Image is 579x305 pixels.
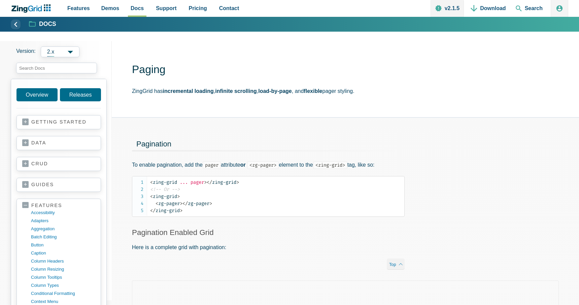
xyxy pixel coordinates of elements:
[163,88,214,94] strong: incremental loading
[180,201,182,206] span: >
[60,88,101,101] a: Releases
[22,181,95,188] a: guides
[31,217,95,225] a: adapters
[22,140,95,146] a: data
[150,208,180,213] span: zing-grid
[16,63,97,73] input: Search Docs
[156,201,180,206] span: zg-pager
[156,4,176,13] span: Support
[16,46,106,57] label: Versions
[16,88,58,101] a: Overview
[132,160,405,169] p: To enable pagination, add the attribute element to the tag, like so:
[258,88,292,94] strong: load-by-page
[156,201,158,206] span: <
[150,194,177,199] span: zing-grid
[39,21,56,27] strong: Docs
[31,257,95,265] a: column headers
[31,249,95,257] a: caption
[182,201,209,206] span: zg-pager
[180,179,188,185] span: ...
[236,179,239,185] span: >
[31,273,95,281] a: column tooltips
[31,233,95,241] a: batch editing
[189,4,207,13] span: Pricing
[150,187,180,192] span: <!-- Or -->
[128,109,401,149] a: Pagination
[191,179,204,185] span: pager
[150,179,153,185] span: <
[180,208,182,213] span: >
[150,194,153,199] span: <
[31,265,95,273] a: column resizing
[22,161,95,167] a: crud
[313,161,347,169] code: <zing-grid>
[203,161,221,169] code: pager
[31,241,95,249] a: button
[101,4,119,13] span: Demos
[304,88,322,94] strong: flexible
[215,88,257,94] strong: infinite scrolling
[204,179,207,185] span: >
[132,228,214,237] a: Pagination Enabled Grid
[209,201,212,206] span: >
[240,162,246,168] strong: or
[131,4,144,13] span: Docs
[177,194,180,199] span: >
[182,201,188,206] span: </
[22,119,95,126] a: getting started
[150,179,177,185] span: zing-grid
[150,208,156,213] span: </
[207,179,212,185] span: </
[132,87,568,96] p: ZingGrid has , , , and pager styling.
[247,161,279,169] code: <zg-pager>
[31,281,95,290] a: column types
[136,140,171,148] span: Pagination
[31,225,95,233] a: aggregation
[207,179,236,185] span: zing-grid
[31,209,95,217] a: accessibility
[132,243,405,252] p: Here is a complete grid with pagination:
[11,4,54,13] a: ZingChart Logo. Click to return to the homepage
[29,20,56,28] a: Docs
[67,4,90,13] span: Features
[219,4,239,13] span: Contact
[16,46,36,57] span: Version:
[31,290,95,298] a: conditional formatting
[22,202,95,209] a: features
[132,63,568,78] h1: Paging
